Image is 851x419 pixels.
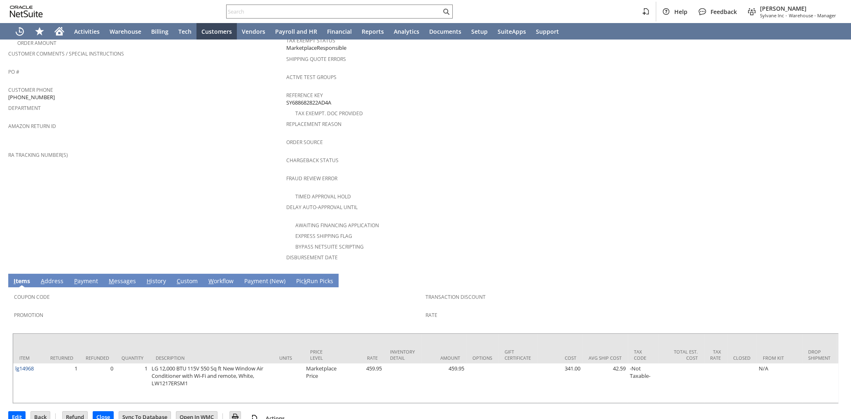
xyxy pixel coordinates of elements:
[8,123,56,130] a: Amazon Return ID
[14,277,16,285] span: I
[357,23,389,40] a: Reports
[429,28,461,35] span: Documents
[14,293,50,300] a: Coupon Code
[54,26,64,36] svg: Home
[69,23,105,40] a: Activities
[74,277,77,285] span: P
[327,28,352,35] span: Financial
[74,28,100,35] span: Activities
[110,28,141,35] span: Warehouse
[15,365,34,372] a: lg14968
[757,363,802,403] td: N/A
[286,56,346,63] a: Shipping Quote Errors
[322,23,357,40] a: Financial
[173,23,196,40] a: Tech
[310,349,332,361] div: Price Level
[362,28,384,35] span: Reports
[582,363,628,403] td: 42.59
[286,37,335,44] a: Tax Exempt Status
[295,110,363,117] a: Tax Exempt. Doc Provided
[710,349,721,361] div: Tax Rate
[286,44,346,52] span: MarketplaceResponsible
[206,277,236,286] a: Workflow
[156,355,267,361] div: Description
[227,7,441,16] input: Search
[8,86,53,93] a: Customer Phone
[828,275,838,285] a: Unrolled view on
[711,8,737,16] span: Feedback
[441,7,451,16] svg: Search
[49,23,69,40] a: Home
[304,363,339,403] td: Marketplace Price
[286,157,339,164] a: Chargeback Status
[14,312,43,319] a: Promotion
[286,254,338,261] a: Disbursement Date
[35,26,44,36] svg: Shortcuts
[628,363,659,403] td: -Not Taxable-
[178,28,192,35] span: Tech
[674,8,687,16] span: Help
[760,12,784,19] span: Sylvane Inc
[196,23,237,40] a: Customers
[389,23,424,40] a: Analytics
[86,355,109,361] div: Refunded
[339,363,384,403] td: 459.95
[286,139,323,146] a: Order Source
[50,355,73,361] div: Returned
[394,28,419,35] span: Analytics
[286,74,337,81] a: Active Test Groups
[424,23,466,40] a: Documents
[589,355,622,361] div: Avg Ship Cost
[505,349,531,361] div: Gift Certificate
[146,23,173,40] a: Billing
[427,355,460,361] div: Amount
[286,204,358,211] a: Delay Auto-Approval Until
[122,355,143,361] div: Quantity
[304,277,307,285] span: k
[295,193,351,200] a: Timed Approval Hold
[8,93,55,101] span: [PHONE_NUMBER]
[150,363,273,403] td: LG 12,000 BTU 115V 550 Sq ft New Window Air Conditioner with Wi-Fi and remote, White, LW1217ERSM1
[295,243,364,250] a: Bypass NetSuite Scripting
[493,23,531,40] a: SuiteApps
[498,28,526,35] span: SuiteApps
[345,355,378,361] div: Rate
[466,23,493,40] a: Setup
[8,151,68,158] a: RA Tracking Number(s)
[201,28,232,35] span: Customers
[275,28,317,35] span: Payroll and HR
[39,277,65,286] a: Address
[543,355,576,361] div: Cost
[41,277,44,285] span: A
[295,222,379,229] a: Awaiting Financing Application
[760,5,836,12] span: [PERSON_NAME]
[208,277,214,285] span: W
[286,121,341,128] a: Replacement reason
[79,363,115,403] td: 0
[44,363,79,403] td: 1
[107,277,138,286] a: Messages
[8,50,124,57] a: Customer Comments / Special Instructions
[733,355,750,361] div: Closed
[19,355,38,361] div: Item
[390,349,415,361] div: Inventory Detail
[472,355,492,361] div: Options
[8,105,41,112] a: Department
[763,355,796,361] div: From Kit
[242,277,288,286] a: Payment (New)
[251,277,254,285] span: y
[279,355,298,361] div: Units
[789,12,836,19] span: Warehouse - Manager
[286,99,331,107] span: SY688682822AD4A
[665,349,698,361] div: Total Est. Cost
[270,23,322,40] a: Payroll and HR
[286,92,323,99] a: Reference Key
[294,277,335,286] a: PickRun Picks
[10,6,43,17] svg: logo
[15,26,25,36] svg: Recent Records
[786,12,787,19] span: -
[634,349,652,361] div: Tax Code
[237,23,270,40] a: Vendors
[286,175,337,182] a: Fraud Review Error
[536,28,559,35] span: Support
